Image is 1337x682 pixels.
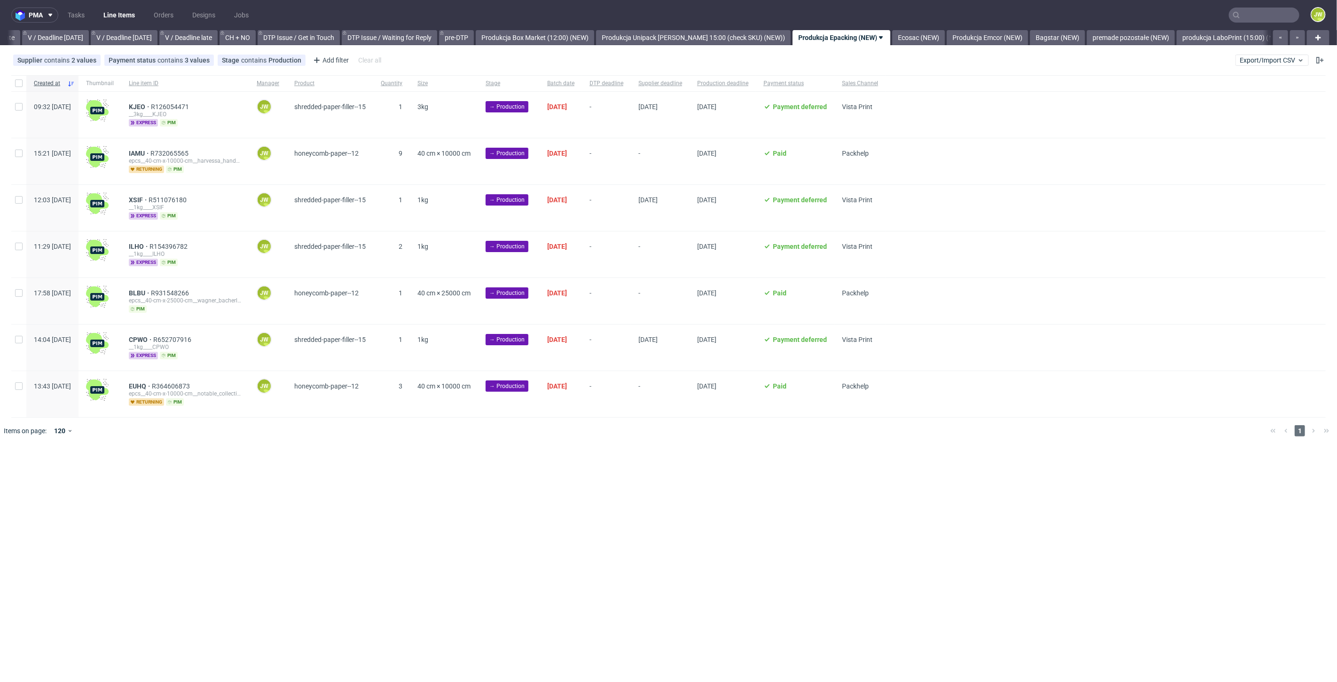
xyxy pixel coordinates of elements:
[697,150,716,157] span: [DATE]
[129,204,242,211] div: __1kg____XSIF
[773,150,786,157] span: Paid
[129,398,164,406] span: returning
[638,196,658,204] span: [DATE]
[129,103,151,111] a: KJEO
[1312,8,1325,21] figcaption: JW
[842,150,869,157] span: Packhelp
[129,250,242,258] div: __1kg____ILHO
[160,119,178,127] span: pim
[590,79,623,87] span: DTP deadline
[166,398,184,406] span: pim
[294,336,366,343] span: shredded-paper-filler--15
[417,103,428,111] span: 3kg
[129,289,151,297] span: BLBU
[547,150,567,157] span: [DATE]
[160,352,178,359] span: pim
[34,289,71,297] span: 17:58 [DATE]
[489,149,525,158] span: → Production
[17,56,44,64] span: Supplier
[34,382,71,390] span: 13:43 [DATE]
[381,79,402,87] span: Quantity
[129,390,242,397] div: epcs__40-cm-x-10000-cm__notable_collections_slu__EUHQ
[842,289,869,297] span: Packhelp
[842,196,873,204] span: Vista Print
[50,424,67,437] div: 120
[294,289,359,297] span: honeycomb-paper--12
[159,30,218,45] a: V / Deadline late
[129,157,242,165] div: epcs__40-cm-x-10000-cm__harvessa_handels_gmbh__IAMU
[697,103,716,111] span: [DATE]
[86,192,109,215] img: wHgJFi1I6lmhQAAAABJRU5ErkJggg==
[34,243,71,250] span: 11:29 [DATE]
[151,103,191,111] a: R126054471
[590,336,623,359] span: -
[294,150,359,157] span: honeycomb-paper--12
[71,56,96,64] div: 2 values
[547,79,574,87] span: Batch date
[153,336,193,343] a: R652707916
[842,103,873,111] span: Vista Print
[697,336,716,343] span: [DATE]
[547,289,567,297] span: [DATE]
[842,243,873,250] span: Vista Print
[258,30,340,45] a: DTP Issue / Get in Touch
[258,100,271,113] figcaption: JW
[129,196,149,204] span: XSIF
[773,382,786,390] span: Paid
[160,259,178,266] span: pim
[947,30,1028,45] a: Produkcja Emcor (NEW)
[129,352,158,359] span: express
[1177,30,1290,45] a: produkcja LaboPrint (15:00) (NEW)
[590,289,623,313] span: -
[91,30,157,45] a: V / Deadline [DATE]
[129,150,150,157] span: IAMU
[258,380,271,393] figcaption: JW
[697,79,748,87] span: Production deadline
[129,243,149,250] a: ILHO
[129,382,152,390] span: EUHQ
[129,212,158,220] span: express
[489,335,525,344] span: → Production
[86,332,109,355] img: wHgJFi1I6lmhQAAAABJRU5ErkJggg==
[399,336,402,343] span: 1
[417,150,471,157] span: 40 cm × 10000 cm
[1030,30,1085,45] a: Bagstar (NEW)
[697,196,716,204] span: [DATE]
[160,212,178,220] span: pim
[697,243,716,250] span: [DATE]
[34,196,71,204] span: 12:03 [DATE]
[590,243,623,266] span: -
[399,243,402,250] span: 2
[489,289,525,297] span: → Production
[342,30,437,45] a: DTP Issue / Waiting for Reply
[148,8,179,23] a: Orders
[773,289,786,297] span: Paid
[309,53,351,68] div: Add filter
[476,30,594,45] a: Produkcja Box Market (12:00) (NEW)
[547,196,567,204] span: [DATE]
[294,79,366,87] span: Product
[86,146,109,168] img: wHgJFi1I6lmhQAAAABJRU5ErkJggg==
[257,79,279,87] span: Manager
[486,79,532,87] span: Stage
[356,54,383,67] div: Clear all
[149,243,189,250] a: R154396782
[489,196,525,204] span: → Production
[697,382,716,390] span: [DATE]
[150,150,190,157] span: R732065565
[129,297,242,304] div: epcs__40-cm-x-25000-cm__wagner_bacherle_gmbh__BLBU
[228,8,254,23] a: Jobs
[417,382,471,390] span: 40 cm × 10000 cm
[4,426,47,436] span: Items on page:
[222,56,241,64] span: Stage
[129,336,153,343] a: CPWO
[399,196,402,204] span: 1
[86,79,114,87] span: Thumbnail
[399,289,402,297] span: 1
[294,382,359,390] span: honeycomb-paper--12
[129,305,147,313] span: pim
[166,166,184,173] span: pim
